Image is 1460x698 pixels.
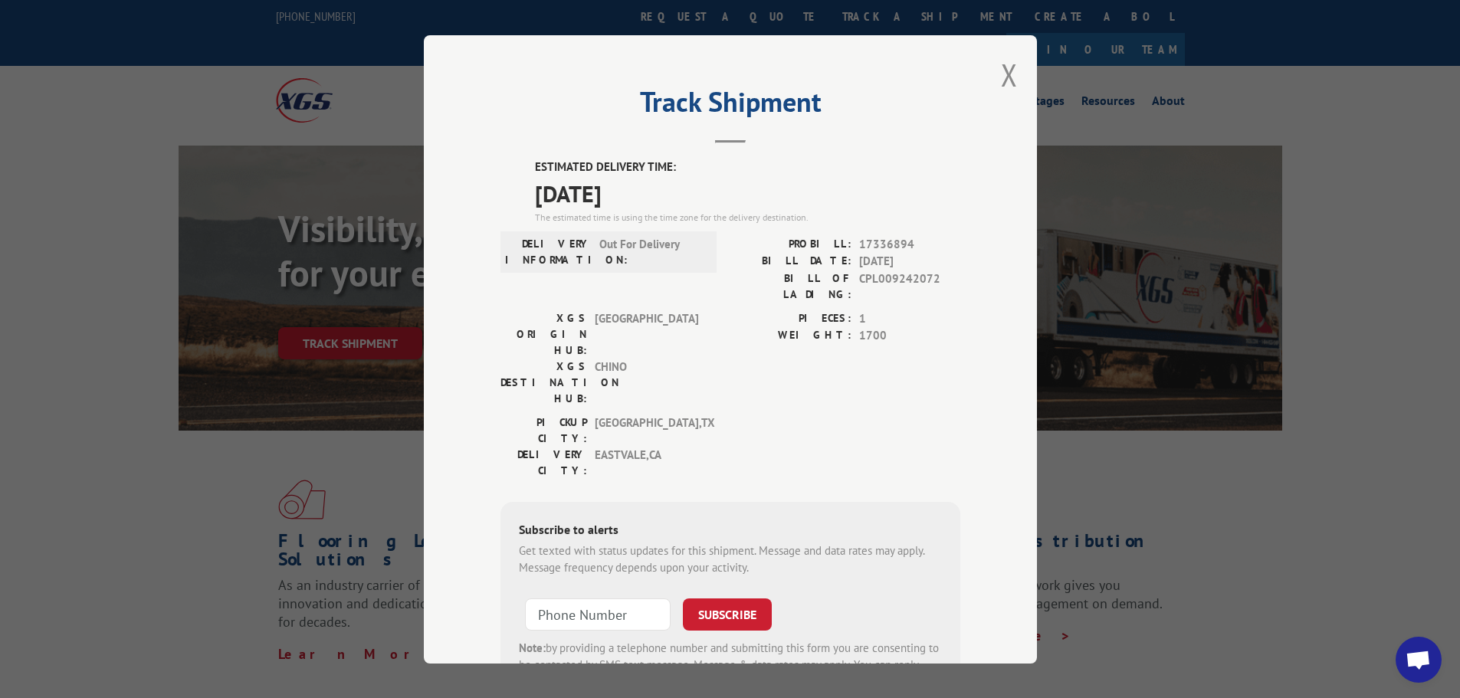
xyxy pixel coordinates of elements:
span: [GEOGRAPHIC_DATA] [595,310,698,358]
label: DELIVERY CITY: [500,446,587,478]
span: [DATE] [535,175,960,210]
label: PIECES: [730,310,851,327]
div: Open chat [1396,637,1442,683]
label: PICKUP CITY: [500,414,587,446]
label: BILL OF LADING: [730,270,851,302]
span: EASTVALE , CA [595,446,698,478]
span: [DATE] [859,253,960,270]
label: DELIVERY INFORMATION: [505,235,592,267]
button: Close modal [1001,54,1018,95]
label: XGS DESTINATION HUB: [500,358,587,406]
input: Phone Number [525,598,671,630]
div: by providing a telephone number and submitting this form you are consenting to be contacted by SM... [519,639,942,691]
span: 1700 [859,327,960,345]
label: ESTIMATED DELIVERY TIME: [535,159,960,176]
span: CHINO [595,358,698,406]
button: SUBSCRIBE [683,598,772,630]
label: BILL DATE: [730,253,851,270]
span: CPL009242072 [859,270,960,302]
h2: Track Shipment [500,91,960,120]
span: [GEOGRAPHIC_DATA] , TX [595,414,698,446]
span: 17336894 [859,235,960,253]
div: Get texted with status updates for this shipment. Message and data rates may apply. Message frequ... [519,542,942,576]
span: 1 [859,310,960,327]
strong: Note: [519,640,546,654]
div: Subscribe to alerts [519,519,942,542]
label: WEIGHT: [730,327,851,345]
label: PROBILL: [730,235,851,253]
label: XGS ORIGIN HUB: [500,310,587,358]
div: The estimated time is using the time zone for the delivery destination. [535,210,960,224]
span: Out For Delivery [599,235,703,267]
